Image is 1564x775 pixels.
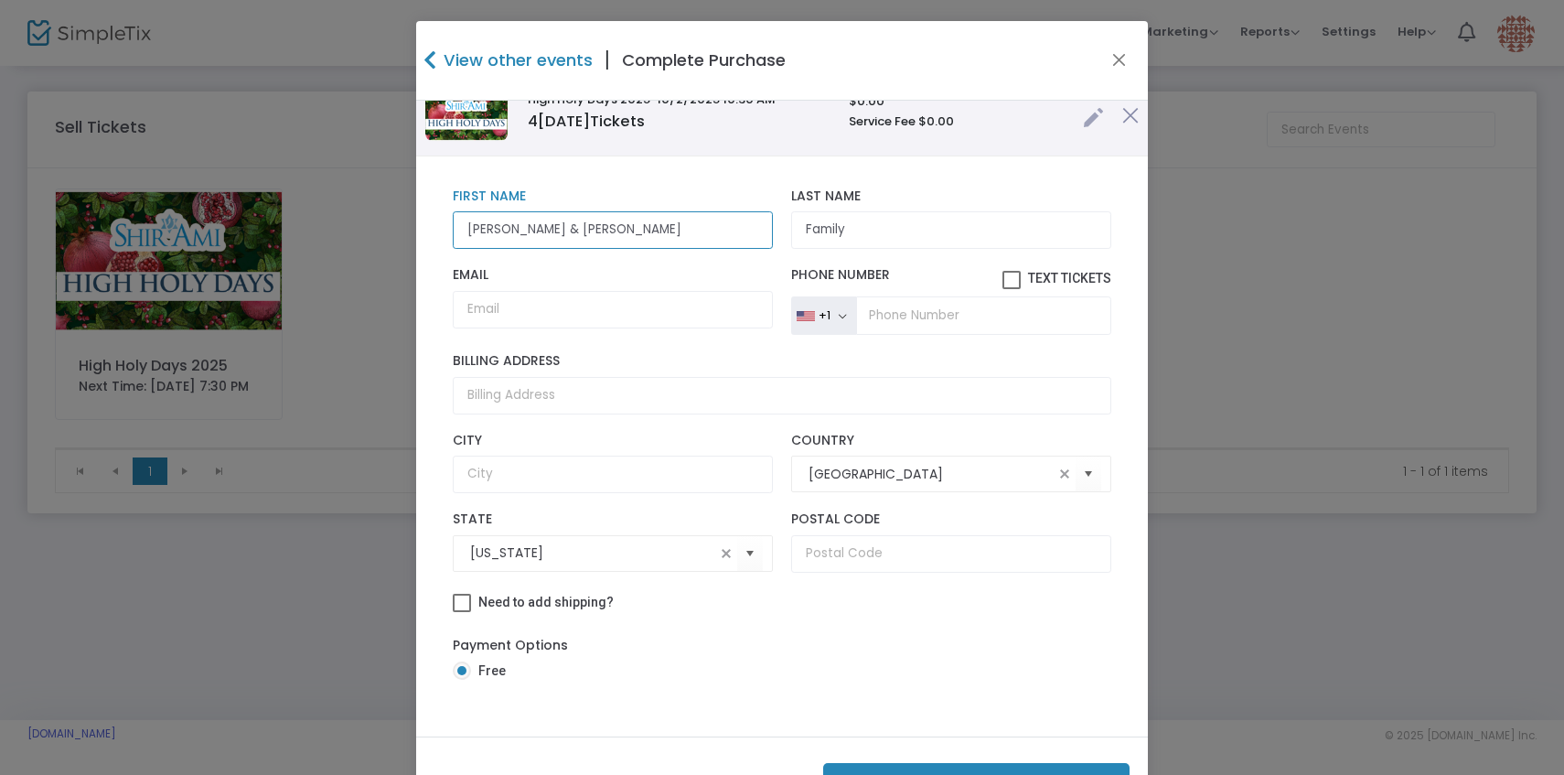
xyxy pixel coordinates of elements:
[471,662,506,681] span: Free
[791,296,856,335] button: +1
[528,111,538,132] span: 4
[856,296,1111,335] input: Phone Number
[809,465,1054,484] input: Select Country
[791,535,1111,573] input: Postal Code
[453,353,1111,370] label: Billing Address
[791,211,1111,249] input: Last Name
[453,188,773,205] label: First Name
[528,92,830,107] h6: High Holy Days 2025
[453,511,773,528] label: State
[470,544,715,563] input: Select State
[439,48,593,72] h4: View other events
[1028,271,1111,285] span: Text Tickets
[1122,107,1139,124] img: cross.png
[622,48,786,72] h4: Complete Purchase
[593,44,622,77] span: |
[453,211,773,249] input: First Name
[453,291,773,328] input: Email
[791,511,1111,528] label: Postal Code
[478,595,614,609] span: Need to add shipping?
[819,308,830,323] div: +1
[1108,48,1131,72] button: Close
[849,94,1065,109] h6: $0.00
[425,89,508,141] img: 638895900296059837SimpleTix.png
[791,188,1111,205] label: Last Name
[453,267,773,284] label: Email
[715,543,737,565] span: clear
[791,433,1111,449] label: Country
[737,534,763,572] button: Select
[590,111,645,132] span: Tickets
[1054,463,1076,485] span: clear
[791,267,1111,289] label: Phone Number
[453,377,1111,414] input: Billing Address
[453,636,568,655] label: Payment Options
[849,114,1065,129] h6: Service Fee $0.00
[453,433,773,449] label: City
[528,111,645,132] span: [DATE]
[453,456,773,493] input: City
[1076,456,1101,493] button: Select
